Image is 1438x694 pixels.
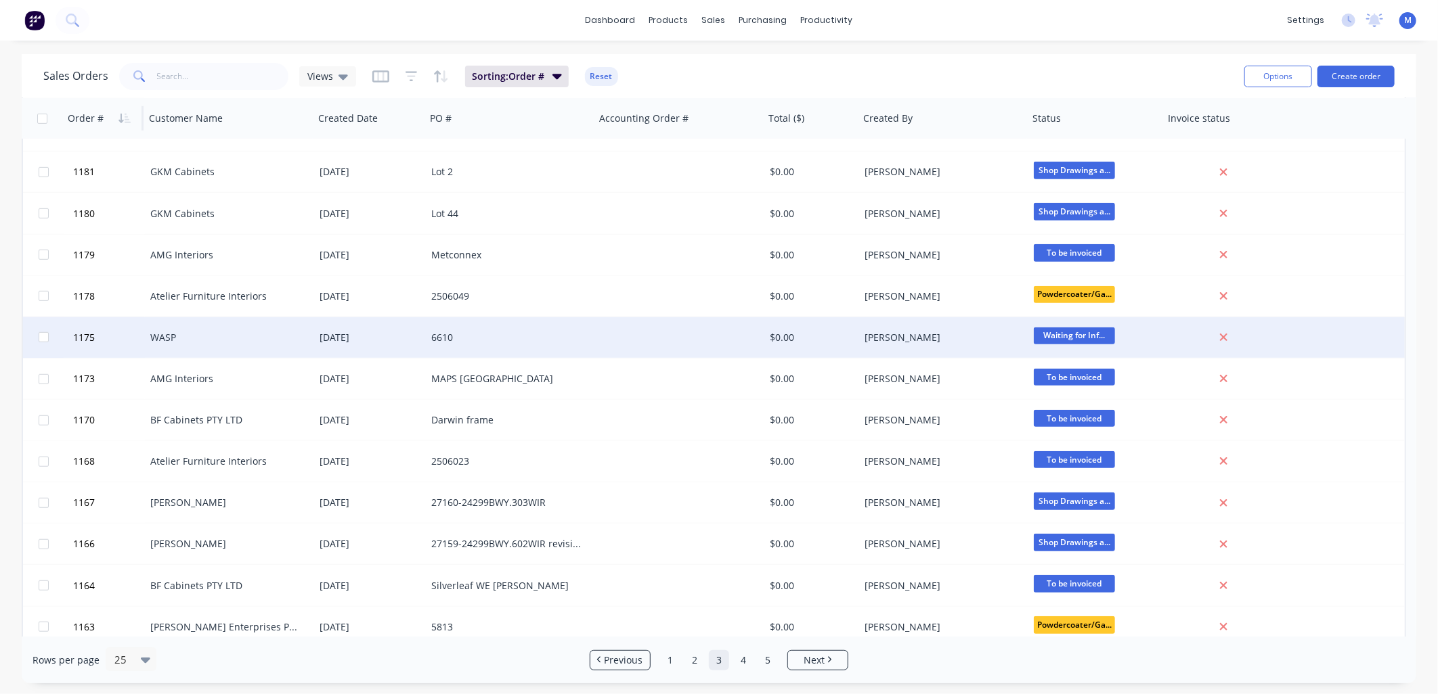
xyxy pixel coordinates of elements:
div: [PERSON_NAME] [865,207,1015,221]
div: sales [695,10,733,30]
div: Order # [68,112,104,125]
span: Sorting: Order # [472,70,544,83]
div: [DATE] [320,372,420,386]
div: 27160-24299BWY.303WIR [431,496,582,509]
div: $0.00 [770,248,850,262]
div: [PERSON_NAME] [865,579,1015,593]
span: 1178 [73,290,95,303]
div: WASP [150,331,301,344]
span: 1175 [73,331,95,344]
button: 1170 [69,400,150,440]
div: Customer Name [149,112,223,125]
div: [PERSON_NAME] [865,496,1015,509]
div: GKM Cabinets [150,165,301,179]
div: purchasing [733,10,794,30]
button: 1180 [69,193,150,234]
div: BF Cabinets PTY LTD [150,413,301,427]
div: 5813 [431,620,582,634]
span: Shop Drawings a... [1034,534,1115,551]
div: [DATE] [320,413,420,427]
div: $0.00 [770,165,850,179]
div: $0.00 [770,207,850,221]
div: [DATE] [320,537,420,551]
a: Page 1 [660,650,680,670]
div: PO # [430,112,452,125]
div: Metconnex [431,248,582,262]
button: Create order [1317,66,1395,87]
div: AMG Interiors [150,372,301,386]
span: 1163 [73,620,95,634]
div: $0.00 [770,290,850,303]
button: Options [1244,66,1312,87]
div: $0.00 [770,496,850,509]
button: 1175 [69,317,150,358]
button: 1181 [69,152,150,192]
div: Created By [863,112,913,125]
div: [PERSON_NAME] [865,290,1015,303]
div: products [642,10,695,30]
div: [DATE] [320,290,420,303]
span: To be invoiced [1034,244,1115,261]
a: Page 4 [733,650,754,670]
div: [DATE] [320,455,420,468]
div: [PERSON_NAME] Enterprises PTY LTD [150,620,301,634]
a: Page 3 is your current page [709,650,729,670]
div: Lot 2 [431,165,582,179]
div: Status [1032,112,1061,125]
span: M [1404,14,1412,26]
span: 1173 [73,372,95,386]
span: To be invoiced [1034,451,1115,468]
button: 1164 [69,565,150,606]
span: 1170 [73,413,95,427]
div: [PERSON_NAME] [150,496,301,509]
button: Reset [585,67,618,86]
button: 1173 [69,358,150,399]
span: 1164 [73,579,95,593]
div: 27159-24299BWY.602WIR revision [431,537,582,551]
button: 1179 [69,235,150,275]
div: [PERSON_NAME] [150,537,301,551]
div: $0.00 [770,372,850,386]
div: [PERSON_NAME] [865,372,1015,386]
button: 1163 [69,607,150,647]
span: 1167 [73,496,95,509]
span: Shop Drawings a... [1034,203,1115,220]
div: $0.00 [770,331,850,344]
div: $0.00 [770,455,850,468]
span: 1180 [73,207,95,221]
div: Lot 44 [431,207,582,221]
button: 1178 [69,276,150,317]
span: 1179 [73,248,95,262]
div: Total ($) [768,112,804,125]
ul: Pagination [584,650,854,670]
a: Page 5 [758,650,778,670]
h1: Sales Orders [43,70,108,83]
div: Atelier Furniture Interiors [150,290,301,303]
div: Silverleaf WE [PERSON_NAME] [431,579,582,593]
div: settings [1280,10,1331,30]
div: 2506049 [431,290,582,303]
div: [DATE] [320,165,420,179]
div: [DATE] [320,207,420,221]
div: Accounting Order # [599,112,689,125]
div: [DATE] [320,331,420,344]
div: [DATE] [320,620,420,634]
div: BF Cabinets PTY LTD [150,579,301,593]
a: dashboard [579,10,642,30]
button: Sorting:Order # [465,66,569,87]
span: Shop Drawings a... [1034,162,1115,179]
div: [PERSON_NAME] [865,165,1015,179]
a: Page 2 [684,650,705,670]
a: Next page [788,653,848,667]
span: 1181 [73,165,95,179]
div: Atelier Furniture Interiors [150,455,301,468]
div: $0.00 [770,579,850,593]
span: Waiting for Inf... [1034,327,1115,344]
span: To be invoiced [1034,369,1115,386]
div: productivity [794,10,860,30]
div: Created Date [318,112,378,125]
div: [PERSON_NAME] [865,248,1015,262]
div: [PERSON_NAME] [865,331,1015,344]
div: GKM Cabinets [150,207,301,221]
span: Rows per page [32,653,100,667]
